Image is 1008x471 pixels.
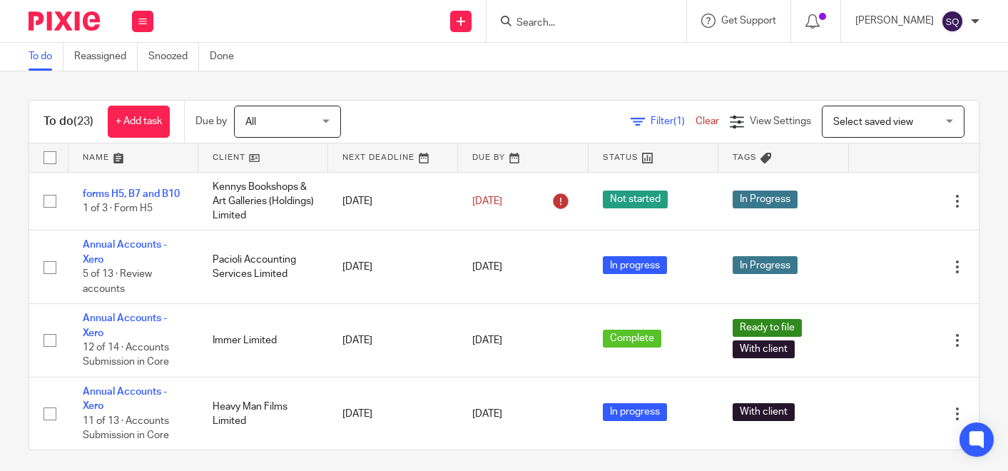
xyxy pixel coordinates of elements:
[733,403,795,421] span: With client
[198,304,328,378] td: Immer Limited
[472,262,502,272] span: [DATE]
[855,14,934,28] p: [PERSON_NAME]
[74,43,138,71] a: Reassigned
[603,330,661,348] span: Complete
[721,16,776,26] span: Get Support
[673,116,685,126] span: (1)
[733,153,757,161] span: Tags
[833,117,913,127] span: Select saved view
[733,340,795,358] span: With client
[472,196,502,206] span: [DATE]
[83,343,169,368] span: 12 of 14 · Accounts Submission in Core
[328,231,458,304] td: [DATE]
[733,191,798,208] span: In Progress
[603,256,667,274] span: In progress
[83,240,167,264] a: Annual Accounts - Xero
[29,11,100,31] img: Pixie
[603,191,668,208] span: Not started
[83,313,167,338] a: Annual Accounts - Xero
[83,387,167,411] a: Annual Accounts - Xero
[651,116,696,126] span: Filter
[108,106,170,138] a: + Add task
[44,114,93,129] h1: To do
[941,10,964,33] img: svg%3E
[733,319,802,337] span: Ready to file
[148,43,199,71] a: Snoozed
[733,256,798,274] span: In Progress
[750,116,811,126] span: View Settings
[83,269,152,294] span: 5 of 13 · Review accounts
[603,403,667,421] span: In progress
[472,409,502,419] span: [DATE]
[198,231,328,304] td: Pacioli Accounting Services Limited
[696,116,719,126] a: Clear
[29,43,63,71] a: To do
[83,189,180,199] a: forms H5, B7 and B10
[472,335,502,345] span: [DATE]
[83,416,169,441] span: 11 of 13 · Accounts Submission in Core
[195,114,227,128] p: Due by
[515,17,643,30] input: Search
[198,378,328,451] td: Heavy Man Films Limited
[73,116,93,127] span: (23)
[83,203,153,213] span: 1 of 3 · Form H5
[198,172,328,231] td: Kennys Bookshops & Art Galleries (Holdings) Limited
[328,304,458,378] td: [DATE]
[328,378,458,451] td: [DATE]
[328,172,458,231] td: [DATE]
[245,117,256,127] span: All
[210,43,245,71] a: Done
